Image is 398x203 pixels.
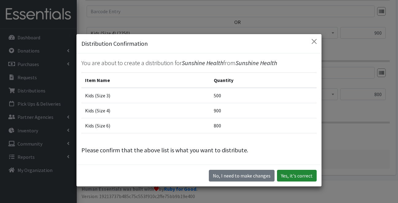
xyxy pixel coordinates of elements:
td: Kids (Size 3) [81,88,210,103]
td: Kids (Size 4) [81,103,210,118]
p: Please confirm that the above list is what you want to distribute. [81,146,317,155]
h5: Distribution Confirmation [81,39,148,48]
button: Yes, it's correct [277,170,317,182]
span: Sunshine Health [182,59,223,67]
td: 900 [210,103,317,118]
span: Sunshine Health [236,59,277,67]
td: 800 [210,118,317,133]
th: Item Name [81,72,210,88]
td: Kids (Size 6) [81,118,210,133]
p: You are about to create a distribution for from [81,58,317,68]
th: Quantity [210,72,317,88]
td: 500 [210,88,317,103]
button: No I need to make changes [209,170,275,182]
button: Close [309,37,319,46]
